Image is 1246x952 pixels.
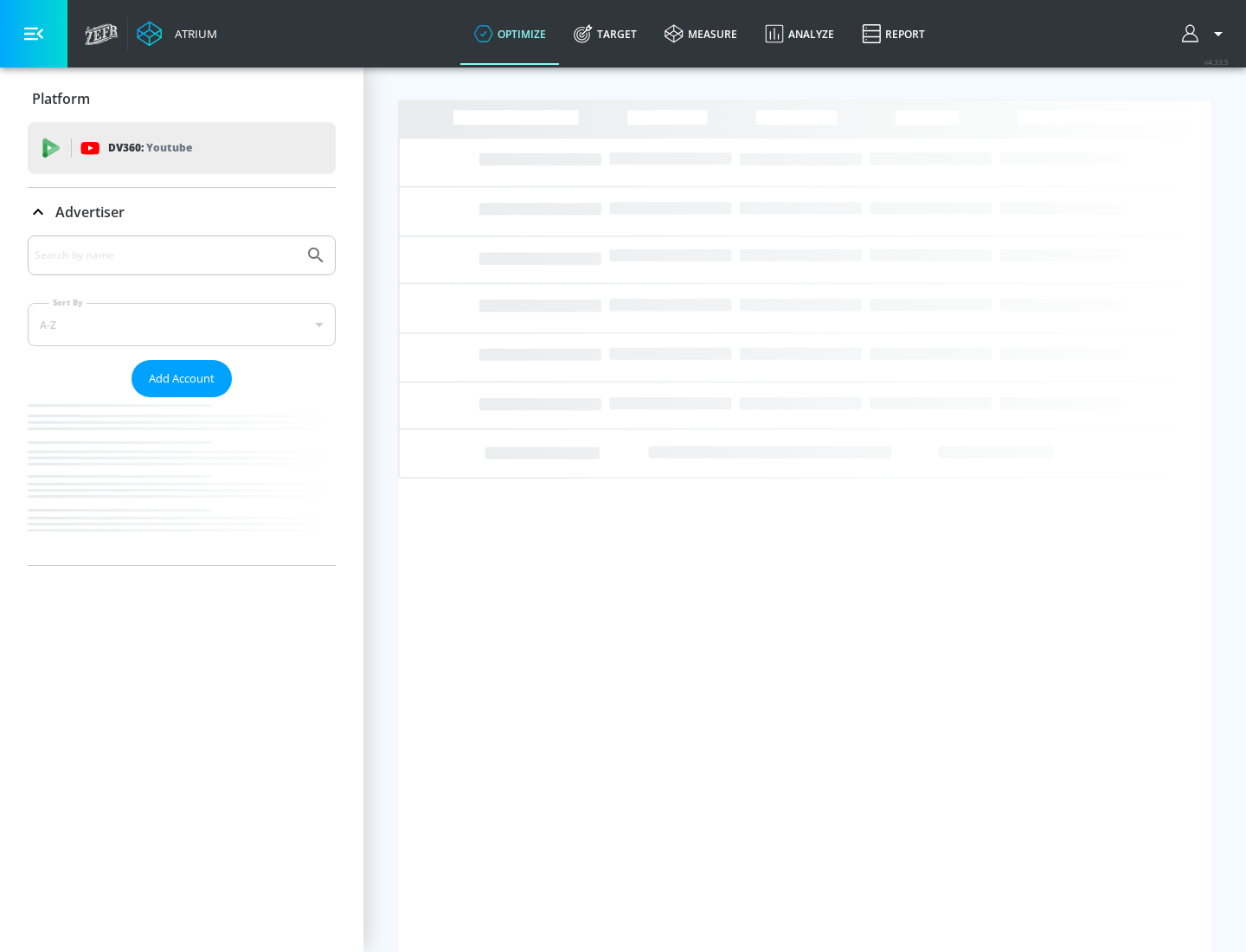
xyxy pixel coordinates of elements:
a: Analyze [751,3,848,65]
label: Sort By [49,297,87,308]
a: Target [560,3,651,65]
span: v 4.33.5 [1204,57,1229,67]
p: DV360: [108,138,192,158]
p: Youtube [146,138,192,157]
a: measure [651,3,751,65]
div: Platform [28,74,336,123]
p: Advertiser [55,203,125,222]
div: Atrium [168,26,217,42]
a: Report [848,3,939,65]
div: Advertiser [28,188,336,236]
input: Search by name [35,244,297,267]
button: Add Account [132,360,232,397]
a: optimize [460,3,560,65]
a: Atrium [137,21,217,47]
div: A-Z [28,303,336,346]
div: Advertiser [28,235,336,565]
div: DV360: Youtube [28,122,336,174]
nav: list of Advertiser [28,397,336,565]
p: Platform [32,89,90,108]
span: Add Account [149,369,215,389]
